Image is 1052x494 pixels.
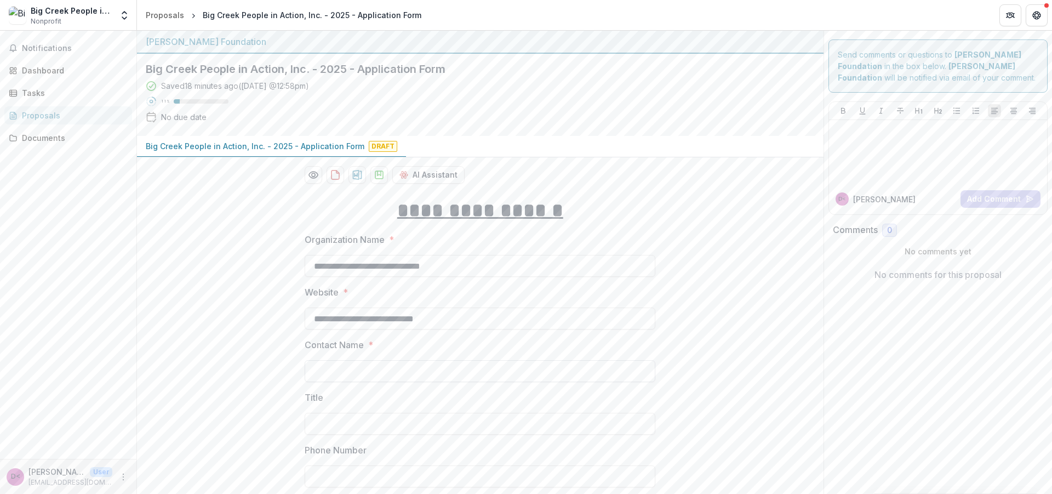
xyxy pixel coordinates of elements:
[370,166,388,184] button: download-proposal
[22,132,123,144] div: Documents
[1026,4,1048,26] button: Get Help
[146,35,815,48] div: [PERSON_NAME] Foundation
[828,39,1048,93] div: Send comments or questions to in the box below. will be notified via email of your comment.
[392,166,465,184] button: AI Assistant
[999,4,1021,26] button: Partners
[4,39,132,57] button: Notifications
[874,268,1002,281] p: No comments for this proposal
[931,104,945,117] button: Heading 2
[4,84,132,102] a: Tasks
[833,246,1044,257] p: No comments yet
[28,478,112,487] p: [EMAIL_ADDRESS][DOMAIN_NAME]
[141,7,426,23] nav: breadcrumb
[31,16,61,26] span: Nonprofit
[146,63,797,76] h2: Big Creek People in Action, Inc. - 2025 - Application Form
[31,5,112,16] div: Big Creek People in Action, Inc.
[4,106,132,124] a: Proposals
[1026,104,1039,117] button: Align Right
[988,104,1001,117] button: Align Left
[950,104,963,117] button: Bullet List
[90,467,112,477] p: User
[833,225,878,235] h2: Comments
[11,473,20,480] div: Dyanne Spriggs <bcpia3418@netscape.net>
[305,166,322,184] button: Preview 592fa7ba-22bc-4dda-b7ca-99336066fbfe-0.pdf
[305,391,323,404] p: Title
[117,4,132,26] button: Open entity switcher
[161,80,309,92] div: Saved 18 minutes ago ( [DATE] @ 12:58pm )
[887,226,892,235] span: 0
[837,104,850,117] button: Bold
[838,196,846,202] div: Dyanne Spriggs <bcpia3418@netscape.net>
[4,61,132,80] a: Dashboard
[969,104,982,117] button: Ordered List
[305,233,385,246] p: Organization Name
[305,338,364,351] p: Contact Name
[960,190,1040,208] button: Add Comment
[369,141,397,152] span: Draft
[856,104,869,117] button: Underline
[146,9,184,21] div: Proposals
[22,44,128,53] span: Notifications
[22,87,123,99] div: Tasks
[22,110,123,121] div: Proposals
[161,98,169,105] p: 11 %
[22,65,123,76] div: Dashboard
[894,104,907,117] button: Strike
[9,7,26,24] img: Big Creek People in Action, Inc.
[305,286,339,299] p: Website
[4,129,132,147] a: Documents
[327,166,344,184] button: download-proposal
[141,7,188,23] a: Proposals
[305,444,367,457] p: Phone Number
[28,466,85,478] p: [PERSON_NAME] <[EMAIL_ADDRESS][DOMAIN_NAME]>
[1007,104,1020,117] button: Align Center
[853,194,916,205] p: [PERSON_NAME]
[146,140,364,152] p: Big Creek People in Action, Inc. - 2025 - Application Form
[348,166,366,184] button: download-proposal
[117,470,130,484] button: More
[874,104,888,117] button: Italicize
[203,9,421,21] div: Big Creek People in Action, Inc. - 2025 - Application Form
[161,111,207,123] div: No due date
[912,104,925,117] button: Heading 1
